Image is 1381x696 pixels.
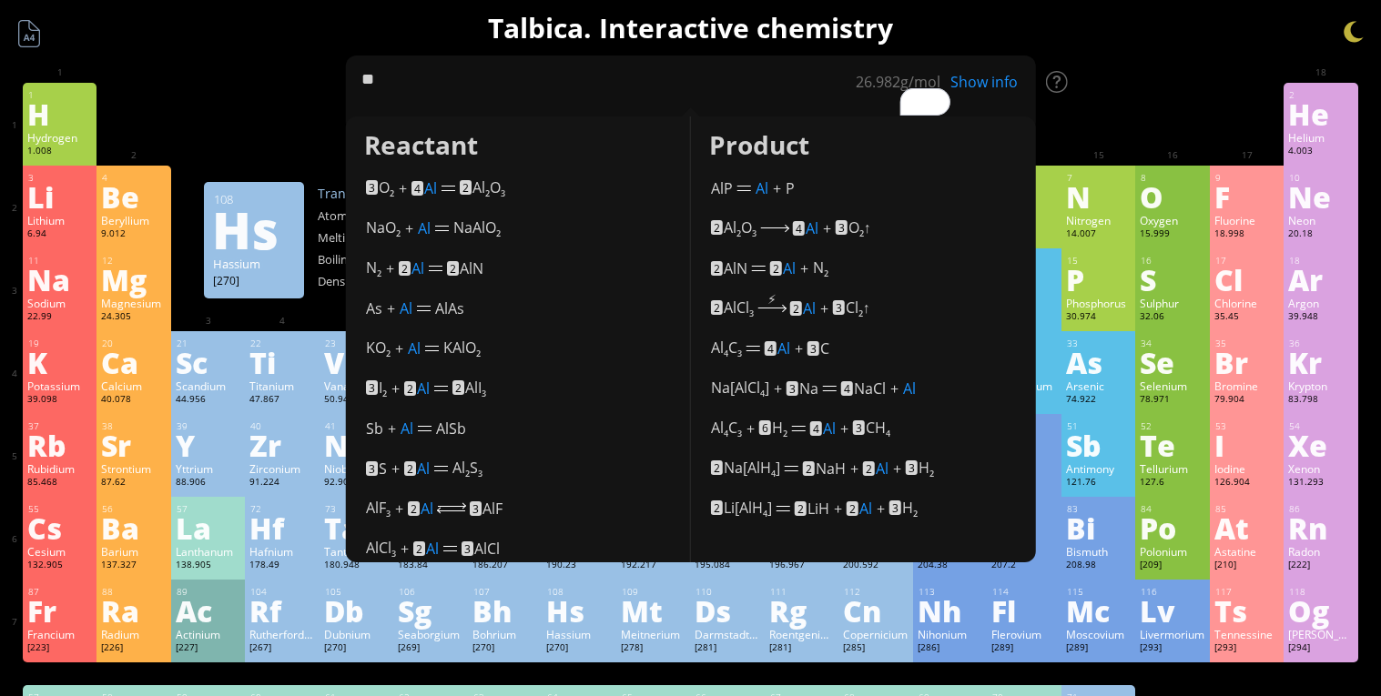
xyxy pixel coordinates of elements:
[385,348,390,359] sub: 2
[858,308,863,319] sub: 2
[1141,255,1205,267] div: 16
[434,298,463,318] span: AlAs
[854,378,886,398] span: NaCl
[1066,348,1132,377] div: As
[365,380,377,395] mark: 3
[27,310,93,325] div: 22.99
[249,378,315,393] div: Titanium
[711,452,1018,479] div: + +
[711,460,723,475] mark: 2
[1067,172,1132,184] div: 7
[799,378,818,398] span: Na
[472,177,504,197] span: Al O
[324,513,390,542] div: Ta
[783,258,796,278] span: Al
[102,338,167,349] div: 20
[1140,213,1205,227] div: Oxygen
[176,348,241,377] div: Sc
[1141,338,1205,349] div: 34
[101,227,167,242] div: 9.012
[760,388,765,399] sub: 4
[381,388,386,399] sub: 2
[1066,430,1132,459] div: Sb
[711,212,1018,239] div: +
[442,338,480,358] span: KAlO
[411,258,423,278] span: Al
[823,419,836,439] span: Al
[27,145,93,159] div: 1.008
[481,388,485,399] sub: 3
[365,412,671,439] div: +
[711,500,723,515] mark: 2
[324,348,390,377] div: V
[389,188,393,199] sub: 2
[856,72,940,92] div: g/mol
[737,429,742,439] sub: 3
[176,430,241,459] div: Y
[1288,393,1354,408] div: 83.798
[365,338,390,358] span: KO
[459,180,471,195] mark: 2
[1066,378,1132,393] div: Arsenic
[101,378,167,393] div: Calcium
[1067,338,1132,349] div: 33
[770,261,782,276] mark: 2
[866,418,890,438] span: CH
[711,252,1018,279] div: +
[365,217,400,237] span: NaO
[724,458,780,478] span: Na[AlH ]
[795,501,807,516] mark: 2
[1214,430,1280,459] div: I
[469,501,481,516] mark: 3
[1215,503,1280,515] div: 85
[345,55,1036,133] textarea: To enrich screen reader interactions, please activate Accessibility in Grammarly extension settings
[711,292,1018,319] div: +
[759,420,771,435] mark: 6
[477,469,482,479] sub: 3
[820,338,829,358] span: C
[423,178,436,198] span: Al
[841,381,853,396] mark: 4
[101,513,167,542] div: Ba
[711,338,742,358] span: Al C
[403,461,415,476] mark: 2
[212,215,294,244] div: Hs
[365,257,381,277] span: N
[1140,310,1205,325] div: 32.06
[27,348,93,377] div: K
[1288,265,1354,294] div: Ar
[813,257,828,277] span: N
[1214,461,1280,476] div: Iodine
[786,178,795,198] span: P
[378,459,386,479] span: S
[1140,296,1205,310] div: Sulphur
[848,217,864,237] span: O
[1289,89,1354,101] div: 2
[1214,348,1280,377] div: Br
[1288,296,1354,310] div: Argon
[385,509,390,519] sub: 3
[475,348,480,359] sub: 2
[250,420,315,432] div: 40
[213,256,295,272] div: Hassium
[325,503,390,515] div: 73
[1288,99,1354,128] div: He
[325,420,390,432] div: 41
[249,393,315,408] div: 47.867
[318,251,409,267] div: Boiling point
[27,99,93,128] div: H
[28,89,93,101] div: 1
[1288,430,1354,459] div: Xe
[365,332,671,359] div: +
[756,178,768,198] span: Al
[1066,227,1132,242] div: 14.007
[1214,296,1280,310] div: Chlorine
[1214,310,1280,325] div: 35.45
[711,332,1018,359] div: +
[1066,265,1132,294] div: P
[1288,145,1354,159] div: 4.003
[365,498,390,518] span: AlF
[1288,348,1354,377] div: Kr
[464,378,485,398] span: AlI
[846,298,863,318] span: Cl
